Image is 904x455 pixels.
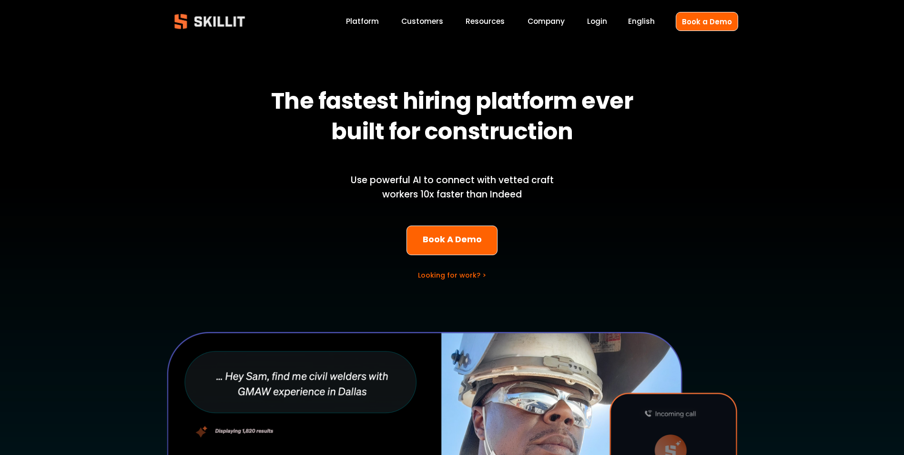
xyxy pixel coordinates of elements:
img: Skillit [166,7,253,36]
div: language picker [628,15,655,28]
p: Use powerful AI to connect with vetted craft workers 10x faster than Indeed [335,173,570,202]
strong: The fastest hiring platform ever built for construction [271,83,638,153]
a: Company [528,15,565,28]
a: Customers [401,15,443,28]
a: Platform [346,15,379,28]
a: Book a Demo [676,12,738,31]
span: Resources [466,16,505,27]
span: English [628,16,655,27]
a: Book A Demo [406,226,498,256]
a: folder dropdown [466,15,505,28]
a: Login [587,15,607,28]
a: Looking for work? > [418,270,486,280]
